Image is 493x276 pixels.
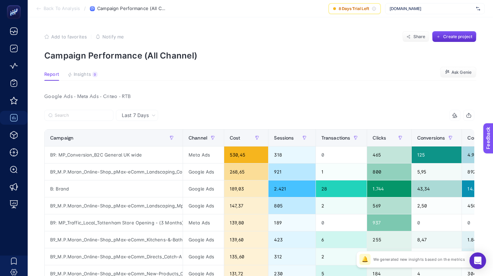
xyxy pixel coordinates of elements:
[50,135,73,141] span: Campaign
[412,248,462,265] div: 3,50
[367,214,411,231] div: 937
[44,34,87,39] button: Add to favorites
[44,51,476,61] p: Campaign Performance (All Channel)
[74,72,91,77] span: Insights
[359,254,371,265] div: 🔔
[412,146,462,163] div: 125
[45,214,183,231] div: B9: MP_Traffic_Local_Tottenham Store Opening - (3 Months) 2025
[367,180,411,197] div: 1.744
[102,34,124,39] span: Notify me
[316,214,367,231] div: 0
[51,34,87,39] span: Add to favorites
[268,163,315,180] div: 921
[412,197,462,214] div: 2,50
[45,146,183,163] div: B9: MP_Conversion_B2C General UK wide
[122,112,149,119] span: Last 7 Days
[55,113,109,118] input: Search
[367,163,411,180] div: 800
[268,248,315,265] div: 312
[224,214,268,231] div: 139,80
[412,180,462,197] div: 43,34
[45,163,183,180] div: B9_M.P.Moran_Online-Shop_pMax-eComm_Landscaping_Courier
[268,180,315,197] div: 2.421
[183,197,224,214] div: Google Ads
[183,146,224,163] div: Meta Ads
[224,180,268,197] div: 189,03
[412,163,462,180] div: 5,95
[274,135,294,141] span: Sessions
[224,163,268,180] div: 268,65
[390,6,473,11] span: [DOMAIN_NAME]
[373,257,465,262] p: We generated new insights based on the metrics
[476,5,480,12] img: svg%3e
[316,248,367,265] div: 2
[451,70,472,75] span: Ask Genie
[316,180,367,197] div: 28
[183,163,224,180] div: Google Ads
[316,163,367,180] div: 1
[268,231,315,248] div: 423
[412,214,462,231] div: 0
[412,231,462,248] div: 8,47
[316,197,367,214] div: 2
[432,31,476,42] button: Create project
[268,197,315,214] div: 805
[268,214,315,231] div: 189
[413,34,426,39] span: Share
[45,231,183,248] div: B9_M.P.Moran_Online-Shop_pMax-eComm_Kitchens-&-Bathrooms_Courier
[189,135,207,141] span: Channel
[367,231,411,248] div: 255
[4,2,26,8] span: Feedback
[367,197,411,214] div: 569
[95,34,124,39] button: Notify me
[224,248,268,265] div: 135,60
[45,180,183,197] div: B: Brand
[39,92,480,101] div: Google Ads - Meta Ads - Criteo - RTB
[183,180,224,197] div: Google Ads
[44,72,59,77] span: Report
[268,146,315,163] div: 318
[45,248,183,265] div: B9_M.P.Moran_Online-Shop_pMax-eComm_Directs_Catch-All_Courier
[224,146,268,163] div: 530,45
[44,6,80,11] span: Back To Analysis
[440,67,476,78] button: Ask Genie
[45,197,183,214] div: B9_M.P.Moran_Online-Shop_pMax-eComm_Landscaping_Mpmoran
[339,6,369,11] span: 8 Days Trial Left
[224,231,268,248] div: 139,60
[417,135,445,141] span: Conversions
[230,135,240,141] span: Cost
[469,252,486,269] div: Open Intercom Messenger
[443,34,472,39] span: Create project
[97,6,166,11] span: Campaign Performance (All Channel)
[183,214,224,231] div: Meta Ads
[224,197,268,214] div: 147,37
[84,6,86,11] span: /
[367,248,411,265] div: 279
[316,231,367,248] div: 6
[316,146,367,163] div: 0
[321,135,350,141] span: Transactions
[367,146,411,163] div: 465
[402,31,429,42] button: Share
[183,231,224,248] div: Google Ads
[183,248,224,265] div: Google Ads
[92,72,98,77] div: 9
[373,135,386,141] span: Clicks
